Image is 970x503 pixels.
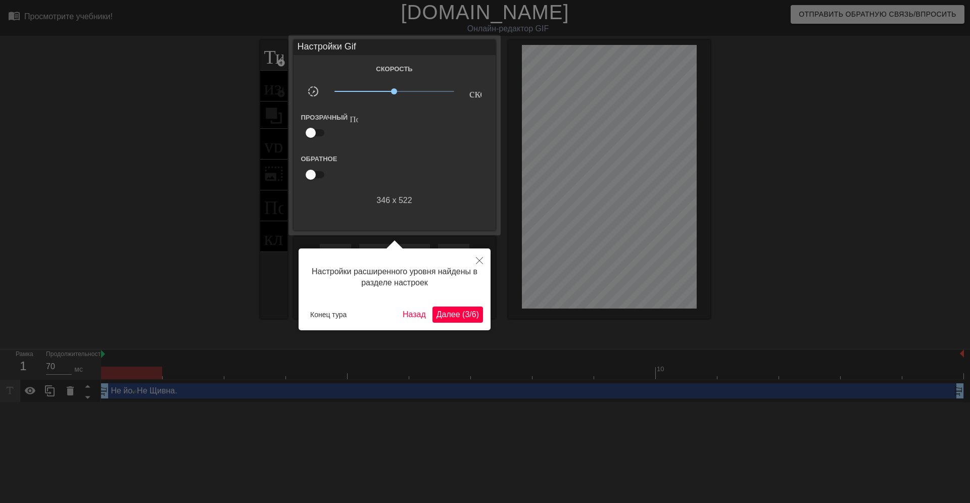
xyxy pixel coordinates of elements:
[399,307,430,323] button: Назад
[306,256,483,299] div: Настройки расширенного уровня найдены в разделе настроек
[437,310,479,319] span: Далее (3/6)
[306,307,351,322] button: Конец тура
[468,248,491,272] button: Закрыть
[432,307,483,323] button: Следующий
